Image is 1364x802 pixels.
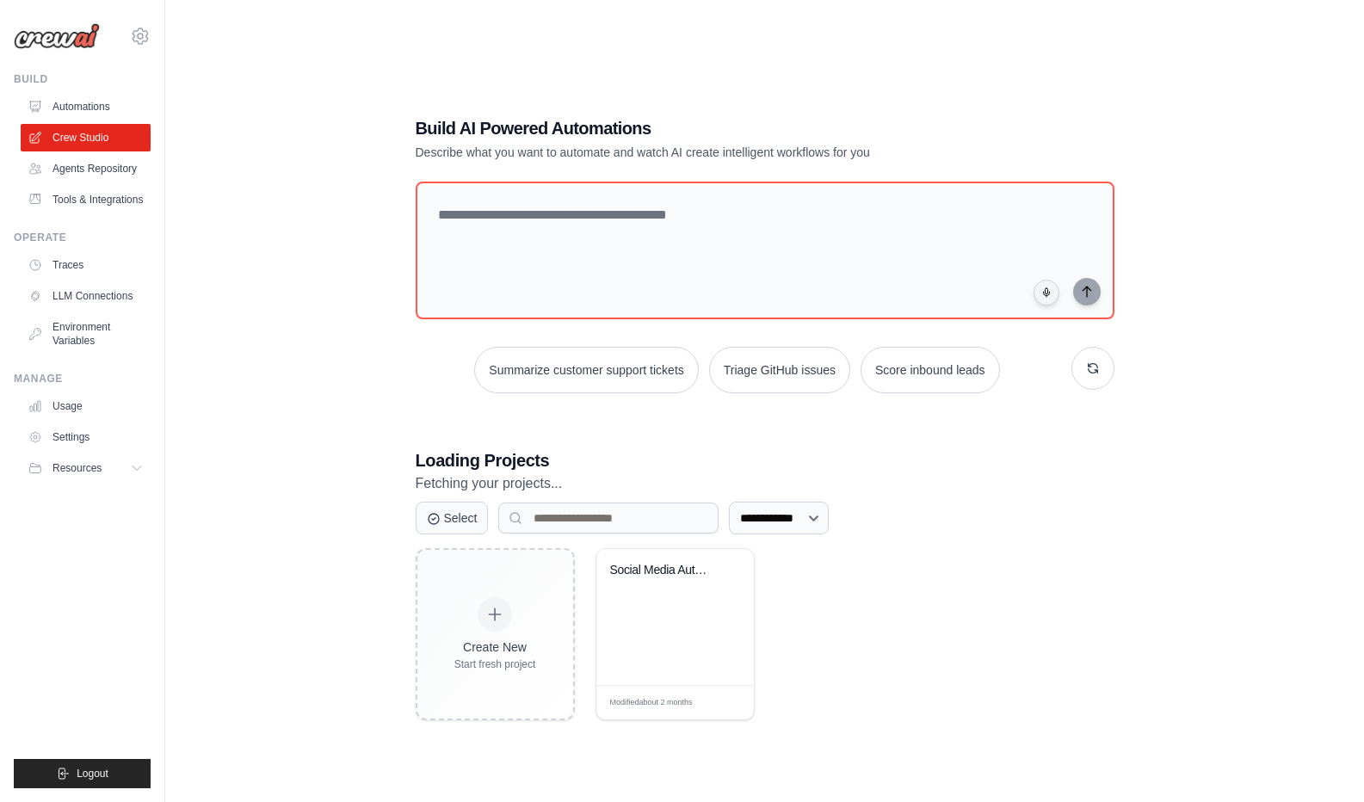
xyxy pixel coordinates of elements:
[454,657,536,671] div: Start fresh project
[21,423,151,451] a: Settings
[14,231,151,244] div: Operate
[454,639,536,656] div: Create New
[14,72,151,86] div: Build
[21,124,151,151] a: Crew Studio
[77,767,108,780] span: Logout
[474,347,698,393] button: Summarize customer support tickets
[861,347,1000,393] button: Score inbound leads
[709,347,850,393] button: Triage GitHub issues
[713,696,727,709] span: Edit
[416,144,994,161] p: Describe what you want to automate and watch AI create intelligent workflows for you
[14,23,100,49] img: Logo
[416,502,489,534] button: Select
[21,93,151,120] a: Automations
[14,372,151,386] div: Manage
[21,251,151,279] a: Traces
[416,448,1114,472] h3: Loading Projects
[1071,347,1114,390] button: Get new suggestions
[21,186,151,213] a: Tools & Integrations
[610,697,693,709] span: Modified about 2 months
[21,392,151,420] a: Usage
[14,759,151,788] button: Logout
[416,472,1114,495] p: Fetching your projects...
[21,313,151,355] a: Environment Variables
[416,116,994,140] h1: Build AI Powered Automations
[52,461,102,475] span: Resources
[21,282,151,310] a: LLM Connections
[21,155,151,182] a: Agents Repository
[21,454,151,482] button: Resources
[610,563,714,578] div: Social Media Automation Suite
